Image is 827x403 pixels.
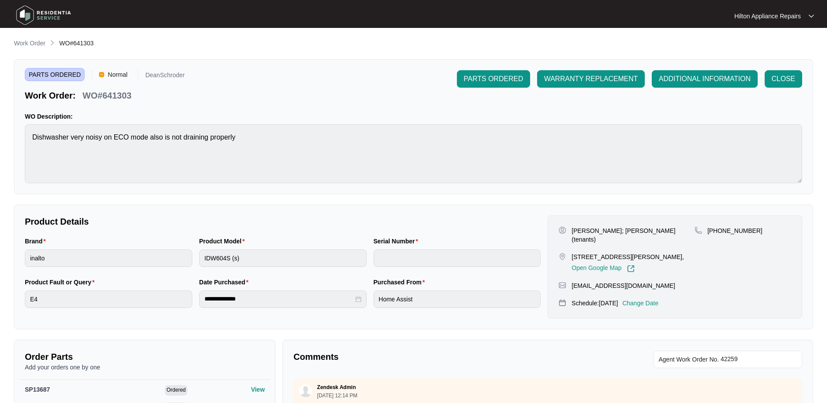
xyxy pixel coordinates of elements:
img: map-pin [558,299,566,307]
input: Serial Number [374,249,541,267]
input: Product Model [199,249,367,267]
textarea: Dishwasher very noisy on ECO mode also is not draining properly [25,124,802,183]
img: chevron-right [49,39,56,46]
p: Add your orders one by one [25,363,265,372]
label: Brand [25,237,49,246]
p: [DATE] 12:14 PM [317,393,357,398]
img: residentia service logo [13,2,74,28]
img: user.svg [299,384,312,397]
a: Open Google Map [572,265,634,273]
label: Serial Number [374,237,422,246]
p: Order Parts [25,351,265,363]
p: Comments [293,351,541,363]
input: Add Agent Work Order No. [721,354,797,365]
label: Product Fault or Query [25,278,98,287]
p: Change Date [623,299,659,307]
button: CLOSE [765,70,802,88]
button: WARRANTY REPLACEMENT [537,70,645,88]
span: CLOSE [772,74,795,84]
span: Ordered [165,385,187,396]
p: [PHONE_NUMBER] [708,226,762,235]
span: PARTS ORDERED [25,68,85,81]
span: Agent Work Order No. [659,354,719,365]
img: map-pin [558,253,566,260]
img: map-pin [694,226,702,234]
label: Product Model [199,237,248,246]
span: WO#641303 [59,40,94,47]
p: WO#641303 [82,89,131,102]
p: [EMAIL_ADDRESS][DOMAIN_NAME] [572,281,675,290]
span: Normal [104,68,131,81]
img: user-pin [558,226,566,234]
label: Purchased From [374,278,429,287]
input: Brand [25,249,192,267]
span: ADDITIONAL INFORMATION [659,74,751,84]
label: Date Purchased [199,278,252,287]
button: PARTS ORDERED [457,70,530,88]
p: WO Description: [25,112,802,121]
img: Vercel Logo [99,72,104,77]
p: DeanSchroder [145,72,184,81]
p: Work Order: [25,89,75,102]
p: [PERSON_NAME]; [PERSON_NAME] (tenants) [572,226,694,244]
span: PARTS ORDERED [464,74,523,84]
p: Hilton Appliance Repairs [734,12,801,20]
p: Product Details [25,215,541,228]
img: dropdown arrow [809,14,814,18]
p: [STREET_ADDRESS][PERSON_NAME], [572,253,684,261]
p: Work Order [14,39,45,48]
p: Zendesk Admin [317,384,356,391]
a: Work Order [12,39,47,48]
span: SP13687 [25,386,50,393]
input: Purchased From [374,290,541,308]
img: map-pin [558,281,566,289]
img: Link-External [627,265,635,273]
span: WARRANTY REPLACEMENT [544,74,638,84]
button: ADDITIONAL INFORMATION [652,70,758,88]
p: View [251,385,265,394]
p: Schedule: [DATE] [572,299,618,307]
input: Product Fault or Query [25,290,192,308]
input: Date Purchased [204,294,354,304]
